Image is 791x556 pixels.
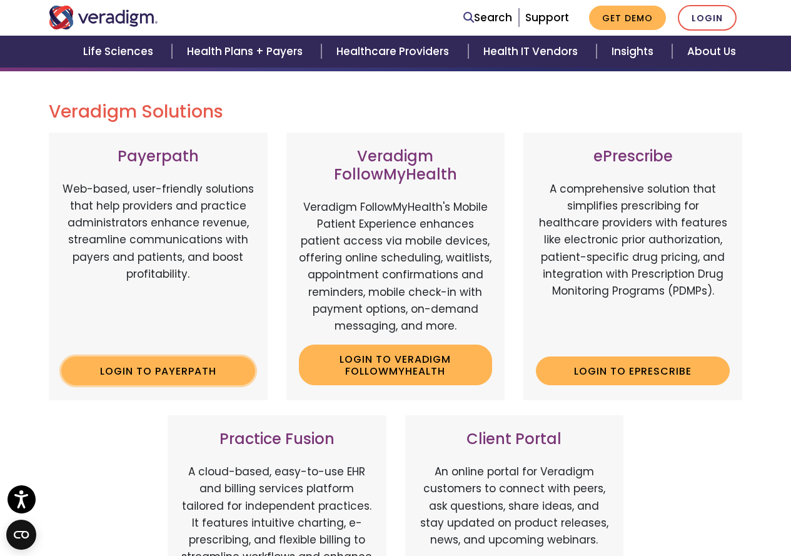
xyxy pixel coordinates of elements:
[180,430,374,448] h3: Practice Fusion
[172,36,321,68] a: Health Plans + Payers
[61,356,255,385] a: Login to Payerpath
[49,6,158,29] img: Veradigm logo
[299,148,493,184] h3: Veradigm FollowMyHealth
[536,356,730,385] a: Login to ePrescribe
[536,181,730,346] p: A comprehensive solution that simplifies prescribing for healthcare providers with features like ...
[61,181,255,346] p: Web-based, user-friendly solutions that help providers and practice administrators enhance revenu...
[61,148,255,166] h3: Payerpath
[463,9,512,26] a: Search
[6,520,36,550] button: Open CMP widget
[525,10,569,25] a: Support
[299,199,493,335] p: Veradigm FollowMyHealth's Mobile Patient Experience enhances patient access via mobile devices, o...
[49,101,743,123] h2: Veradigm Solutions
[536,148,730,166] h3: ePrescribe
[418,430,612,448] h3: Client Portal
[468,36,597,68] a: Health IT Vendors
[678,5,737,31] a: Login
[68,36,172,68] a: Life Sciences
[589,6,666,30] a: Get Demo
[597,36,672,68] a: Insights
[672,36,751,68] a: About Us
[299,345,493,385] a: Login to Veradigm FollowMyHealth
[321,36,468,68] a: Healthcare Providers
